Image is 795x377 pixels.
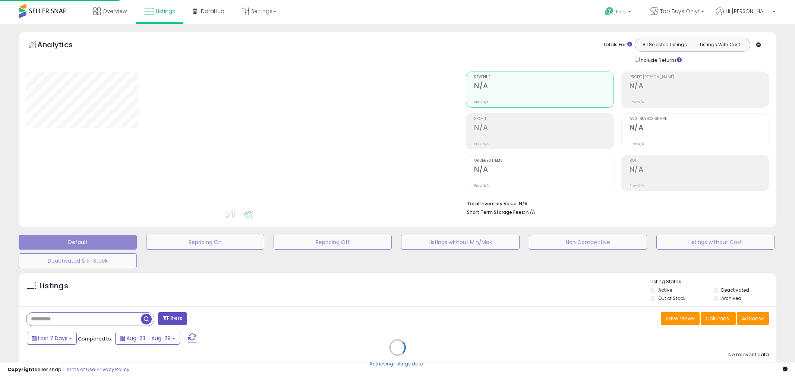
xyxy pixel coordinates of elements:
i: Get Help [605,7,614,16]
strong: Copyright [7,366,35,373]
b: Short Term Storage Fees: [467,209,525,215]
button: Listings without Cost [656,235,775,250]
span: ROI [630,159,769,163]
small: Prev: N/A [630,183,644,188]
span: DataHub [201,7,224,15]
div: Retrieving listings data.. [370,361,426,367]
b: Total Inventory Value: [467,200,518,207]
button: Listings without Min/Max [401,235,519,250]
h2: N/A [630,165,769,175]
h2: N/A [474,165,613,175]
span: Ordered Items [474,159,613,163]
span: Avg. Buybox Share [630,117,769,121]
li: N/A [467,199,763,207]
h2: N/A [630,82,769,92]
small: Prev: N/A [630,142,644,146]
span: N/A [526,209,535,216]
div: Include Returns [629,56,691,64]
span: Profit [PERSON_NAME] [630,75,769,79]
span: Overview [102,7,127,15]
button: Repricing On [146,235,264,250]
button: Deactivated & In Stock [19,253,137,268]
h2: N/A [474,82,613,92]
small: Prev: N/A [474,100,489,104]
span: Hi [PERSON_NAME] [726,7,770,15]
span: Top Buys Only! [660,7,699,15]
button: Default [19,235,137,250]
small: Prev: N/A [474,183,489,188]
h5: Analytics [37,39,87,52]
h2: N/A [630,123,769,133]
h2: N/A [474,123,613,133]
span: Help [616,9,626,15]
a: Hi [PERSON_NAME] [716,7,776,24]
span: Listings [156,7,175,15]
div: seller snap | | [7,366,129,373]
button: Listings With Cost [692,40,748,50]
small: Prev: N/A [630,100,644,104]
span: Revenue [474,75,613,79]
button: Non Competitive [529,235,647,250]
a: Help [599,1,638,24]
small: Prev: N/A [474,142,489,146]
span: Profit [474,117,613,121]
button: Repricing Off [274,235,392,250]
div: Totals For [603,41,632,48]
button: All Selected Listings [637,40,693,50]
